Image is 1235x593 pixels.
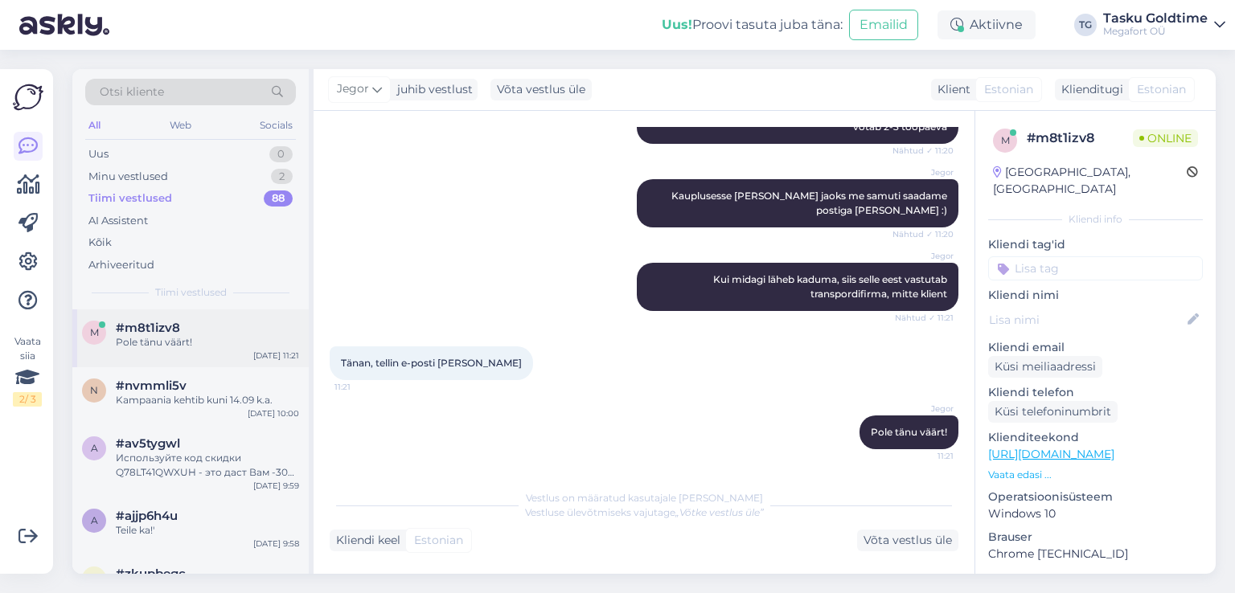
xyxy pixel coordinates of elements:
input: Lisa tag [988,256,1203,280]
span: Online [1133,129,1198,147]
div: Proovi tasuta juba täna: [662,15,843,35]
div: 2 [271,169,293,185]
a: [URL][DOMAIN_NAME] [988,447,1114,461]
div: Pole tänu väärt! [116,335,299,350]
div: Klienditugi [1055,81,1123,98]
p: Klienditeekond [988,429,1203,446]
img: Askly Logo [13,82,43,112]
div: Küsi telefoninumbrit [988,401,1118,423]
div: Uus [88,146,109,162]
div: Socials [256,115,296,136]
b: Uus! [662,17,692,32]
div: # m8t1izv8 [1027,129,1133,148]
div: 2 / 3 [13,392,42,407]
span: 11:21 [334,381,395,393]
span: Jegor [893,403,954,415]
span: Vestluse ülevõtmiseks vajutage [525,506,764,518]
div: Vaata siia [13,334,42,407]
div: [DATE] 9:58 [253,538,299,550]
span: Estonian [1137,81,1186,98]
p: Kliendi nimi [988,287,1203,304]
span: Kauplusesse [PERSON_NAME] jaoks me samuti saadame postiga [PERSON_NAME] :) [671,190,950,216]
span: Pole tänu väärt! [871,426,947,438]
span: 11:21 [893,450,954,462]
div: AI Assistent [88,213,148,229]
p: Kliendi tag'id [988,236,1203,253]
span: Nähtud ✓ 11:20 [892,228,954,240]
span: #nvmmli5v [116,378,187,393]
span: a [91,514,98,526]
p: Chrome [TECHNICAL_ID] [988,546,1203,562]
div: Web [166,115,195,136]
div: [DATE] 10:00 [248,407,299,419]
span: Tänan, tellin e-posti [PERSON_NAME] [341,357,522,369]
div: Aktiivne [938,10,1036,39]
span: Tiimi vestlused [155,285,227,300]
span: Otsi kliente [100,84,164,100]
div: Megafort OÜ [1103,25,1208,38]
p: Operatsioonisüsteem [988,489,1203,505]
div: Klient [931,81,970,98]
div: All [85,115,104,136]
i: „Võtke vestlus üle” [675,506,764,518]
span: Jegor [893,166,954,178]
div: Kliendi keel [330,532,400,549]
span: Nähtud ✓ 11:21 [893,312,954,324]
span: a [91,442,98,454]
div: Tasku Goldtime [1103,12,1208,25]
span: #zkupbegc [116,566,186,581]
div: Küsi meiliaadressi [988,356,1102,378]
span: Jegor [893,250,954,262]
div: Teile ka!' [116,523,299,538]
div: TG [1074,14,1097,36]
a: Tasku GoldtimeMegafort OÜ [1103,12,1225,38]
span: Estonian [414,532,463,549]
div: juhib vestlust [391,81,473,98]
div: 88 [264,190,293,207]
div: Kampaania kehtib kuni 14.09 k.a. [116,393,299,407]
div: [DATE] 9:59 [253,480,299,492]
div: Tiimi vestlused [88,190,172,207]
span: #av5tygwl [116,436,180,451]
input: Lisa nimi [989,311,1184,329]
span: Jegor [337,80,369,98]
div: [DATE] 11:21 [253,350,299,362]
span: n [90,384,98,396]
div: Используйте код скидки Q78LT41QWXUH - это даст Вам -30% на товар, который у вас выбран [116,451,299,480]
div: Võta vestlus üle [857,530,958,551]
span: Kui midagi läheb kaduma, siis selle eest vastutab transpordifirma, mitte klient [713,273,950,300]
span: m [1001,134,1010,146]
p: Vaata edasi ... [988,468,1203,482]
span: Nähtud ✓ 11:20 [892,145,954,157]
span: z [91,572,97,584]
div: Minu vestlused [88,169,168,185]
div: Kõik [88,235,112,251]
span: m [90,326,99,338]
p: Windows 10 [988,505,1203,522]
span: Estonian [984,81,1033,98]
div: Arhiveeritud [88,257,154,273]
span: Vestlus on määratud kasutajale [PERSON_NAME] [526,492,763,504]
div: Võta vestlus üle [490,79,592,100]
p: Brauser [988,529,1203,546]
div: Kliendi info [988,212,1203,227]
button: Emailid [849,10,918,40]
span: #ajjp6h4u [116,509,178,523]
div: 0 [269,146,293,162]
span: #m8t1izv8 [116,321,180,335]
p: Kliendi email [988,339,1203,356]
div: [GEOGRAPHIC_DATA], [GEOGRAPHIC_DATA] [993,164,1187,198]
p: Kliendi telefon [988,384,1203,401]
